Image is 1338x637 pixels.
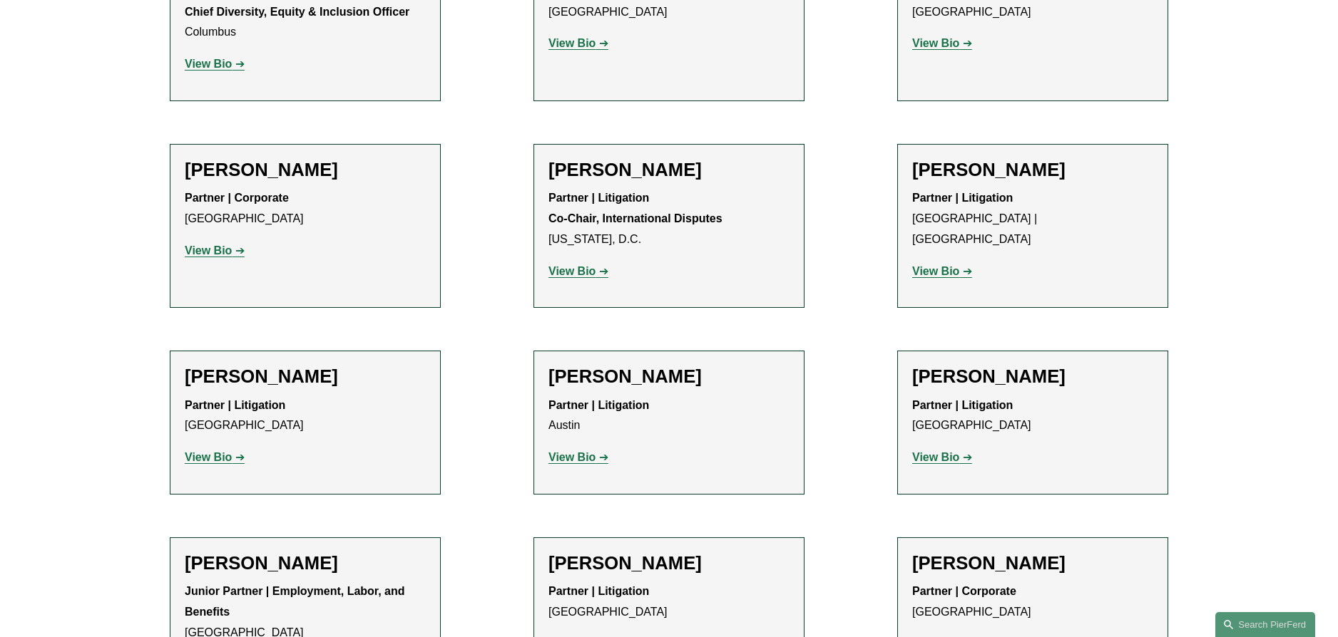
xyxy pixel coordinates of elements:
[185,451,245,463] a: View Bio
[548,399,649,411] strong: Partner | Litigation
[548,188,790,249] p: [US_STATE], D.C.
[912,585,1016,597] strong: Partner | Corporate
[185,552,426,574] h2: [PERSON_NAME]
[548,451,608,463] a: View Bio
[912,552,1153,574] h2: [PERSON_NAME]
[912,37,959,49] strong: View Bio
[912,395,1153,437] p: [GEOGRAPHIC_DATA]
[548,159,790,181] h2: [PERSON_NAME]
[185,395,426,437] p: [GEOGRAPHIC_DATA]
[548,581,790,623] p: [GEOGRAPHIC_DATA]
[912,581,1153,623] p: [GEOGRAPHIC_DATA]
[185,58,232,70] strong: View Bio
[185,58,245,70] a: View Bio
[548,192,722,224] strong: Partner | Litigation Co-Chair, International Disputes
[548,366,790,388] h2: [PERSON_NAME]
[912,451,972,463] a: View Bio
[185,244,245,257] a: View Bio
[912,265,972,277] a: View Bio
[548,37,608,49] a: View Bio
[912,159,1153,181] h2: [PERSON_NAME]
[548,265,608,277] a: View Bio
[1215,612,1315,637] a: Search this site
[912,366,1153,388] h2: [PERSON_NAME]
[185,585,408,618] strong: Junior Partner | Employment, Labor, and Benefits
[548,265,596,277] strong: View Bio
[185,399,285,411] strong: Partner | Litigation
[912,37,972,49] a: View Bio
[548,37,596,49] strong: View Bio
[185,451,232,463] strong: View Bio
[185,188,426,229] p: [GEOGRAPHIC_DATA]
[548,451,596,463] strong: View Bio
[548,585,649,597] strong: Partner | Litigation
[185,159,426,181] h2: [PERSON_NAME]
[912,192,1013,204] strong: Partner | Litigation
[185,244,232,257] strong: View Bio
[912,265,959,277] strong: View Bio
[548,552,790,574] h2: [PERSON_NAME]
[912,451,959,463] strong: View Bio
[912,399,1013,411] strong: Partner | Litigation
[185,192,289,204] strong: Partner | Corporate
[912,188,1153,249] p: [GEOGRAPHIC_DATA] | [GEOGRAPHIC_DATA]
[185,366,426,388] h2: [PERSON_NAME]
[548,395,790,437] p: Austin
